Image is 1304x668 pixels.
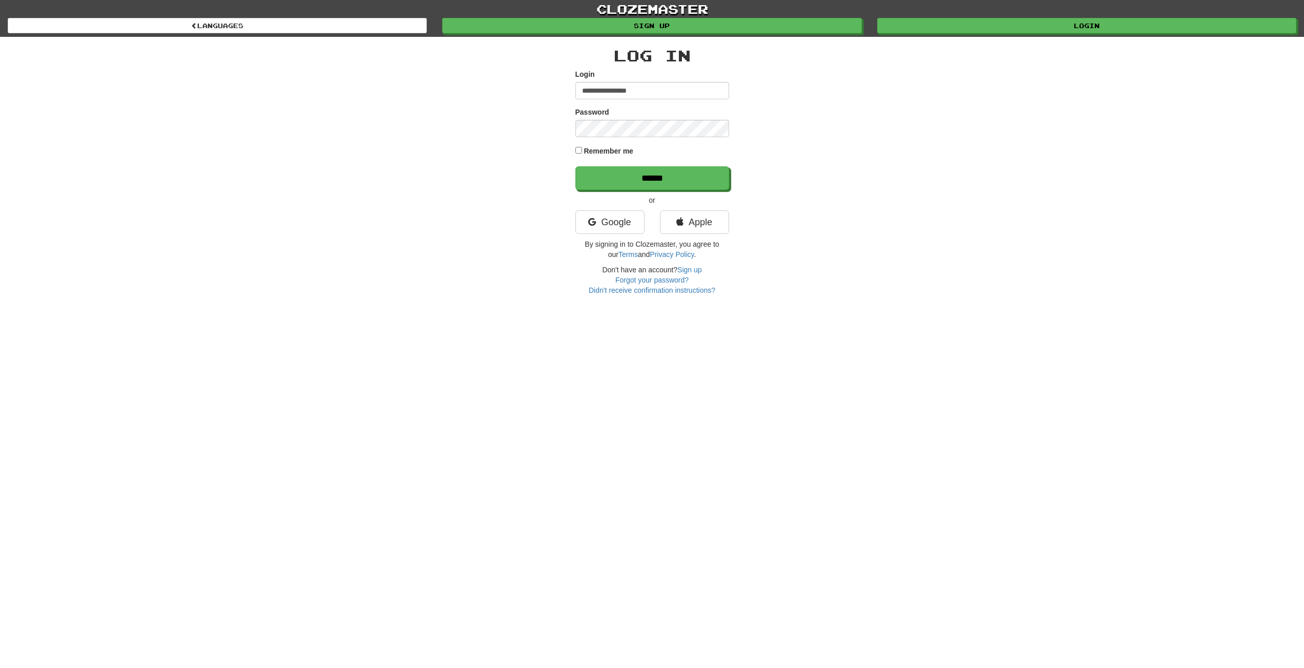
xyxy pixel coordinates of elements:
a: Apple [660,210,729,234]
p: By signing in to Clozemaster, you agree to our and . [575,239,729,260]
label: Login [575,69,595,79]
label: Remember me [584,146,633,156]
a: Login [877,18,1296,33]
a: Languages [8,18,427,33]
p: or [575,195,729,205]
a: Forgot your password? [615,276,689,284]
a: Terms [618,250,638,258]
a: Didn't receive confirmation instructions? [589,286,715,294]
h2: Log In [575,47,729,64]
label: Password [575,107,609,117]
a: Privacy Policy [650,250,694,258]
a: Sign up [442,18,861,33]
a: Sign up [677,266,701,274]
a: Google [575,210,645,234]
div: Don't have an account? [575,265,729,295]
